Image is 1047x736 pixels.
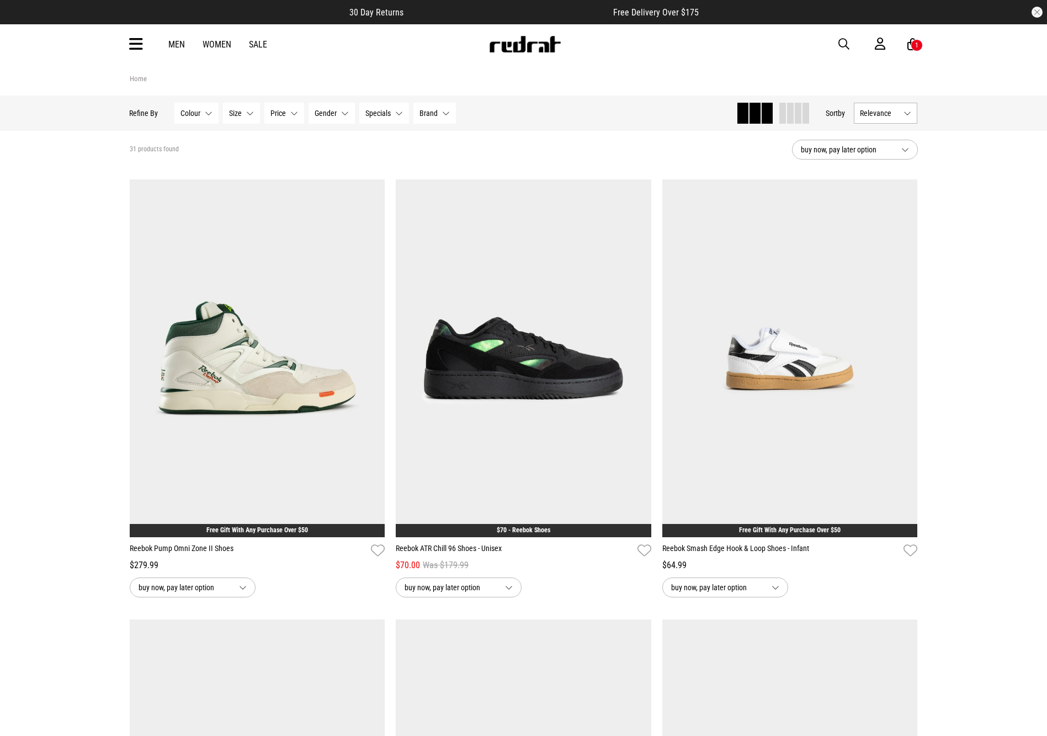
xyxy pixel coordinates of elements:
a: Free Gift With Any Purchase Over $50 [739,526,841,534]
button: Sortby [826,107,846,120]
a: Reebok Pump Omni Zone II Shoes [130,543,367,559]
span: Specials [366,109,391,118]
img: Reebok Pump Omni Zone Ii Shoes in White [130,179,385,537]
button: Brand [414,103,456,124]
span: buy now, pay later option [139,581,230,594]
div: 1 [915,41,918,49]
button: Size [224,103,261,124]
img: Reebok Smash Edge Hook & Loop Shoes - Infant in White [662,179,918,537]
img: Reebok Atr Chill 96 Shoes - Unisex in Black [396,179,651,537]
a: 1 [907,39,918,50]
span: by [838,109,846,118]
span: buy now, pay later option [671,581,763,594]
a: Free Gift With Any Purchase Over $50 [206,526,308,534]
a: Women [203,39,231,50]
span: 30 Day Returns [349,7,403,18]
div: $64.99 [662,559,918,572]
button: buy now, pay later option [792,140,918,160]
img: Redrat logo [488,36,561,52]
span: Size [230,109,242,118]
button: Specials [360,103,410,124]
span: $70.00 [396,559,420,572]
span: Colour [181,109,201,118]
span: Price [271,109,286,118]
button: buy now, pay later option [130,578,256,597]
button: Relevance [854,103,918,124]
span: buy now, pay later option [405,581,496,594]
span: 31 products found [130,145,179,154]
a: Sale [249,39,267,50]
button: buy now, pay later option [662,578,788,597]
span: buy now, pay later option [801,143,892,156]
p: Refine By [130,109,158,118]
a: $70 - Reebok Shoes [497,526,550,534]
span: Gender [315,109,337,118]
button: Colour [175,103,219,124]
a: Reebok ATR Chill 96 Shoes - Unisex [396,543,633,559]
a: Home [130,75,147,83]
div: $279.99 [130,559,385,572]
iframe: Customer reviews powered by Trustpilot [426,7,591,18]
button: Gender [309,103,355,124]
a: Men [168,39,185,50]
span: Free Delivery Over $175 [613,7,699,18]
span: Brand [420,109,438,118]
a: Reebok Smash Edge Hook & Loop Shoes - Infant [662,543,900,559]
button: Price [265,103,305,124]
span: Was $179.99 [423,559,469,572]
button: buy now, pay later option [396,578,522,597]
span: Relevance [860,109,900,118]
